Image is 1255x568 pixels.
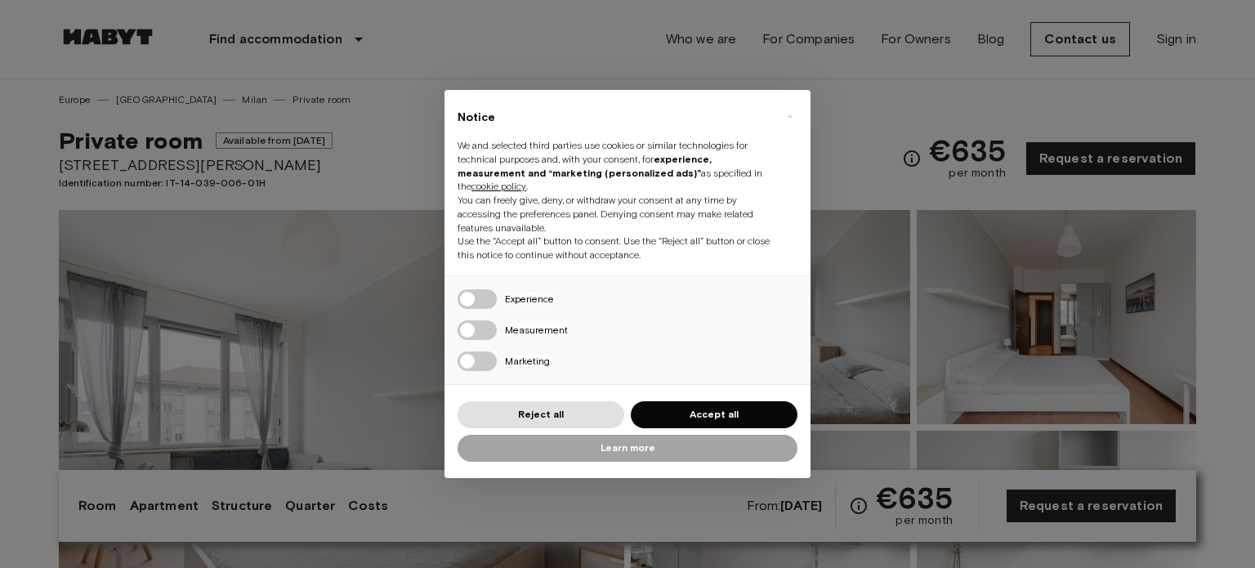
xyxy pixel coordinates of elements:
[458,167,762,193] font: as specified in the
[505,293,554,305] font: Experience
[458,139,748,165] font: We and selected third parties use cookies or similar technologies for technical purposes and, wit...
[458,435,797,462] button: Learn more
[505,355,550,367] font: Marketing
[601,441,655,454] font: Learn more
[690,408,739,420] font: Accept all
[458,235,770,261] font: Use the “Accept all” button to consent. Use the “Reject all” button or close this notice to conti...
[458,110,495,124] font: Notice
[458,401,624,428] button: Reject all
[787,106,793,126] font: ×
[458,153,712,179] font: experience, measurement and “marketing (personalized ads)”
[631,401,797,428] button: Accept all
[518,408,564,420] font: Reject all
[471,181,526,192] a: cookie policy
[526,180,528,192] font: .
[458,194,753,234] font: You can freely give, deny, or withdraw your consent at any time by accessing the preferences pane...
[471,180,526,192] font: cookie policy
[776,103,802,129] button: Close this notice
[505,324,568,336] font: Measurement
